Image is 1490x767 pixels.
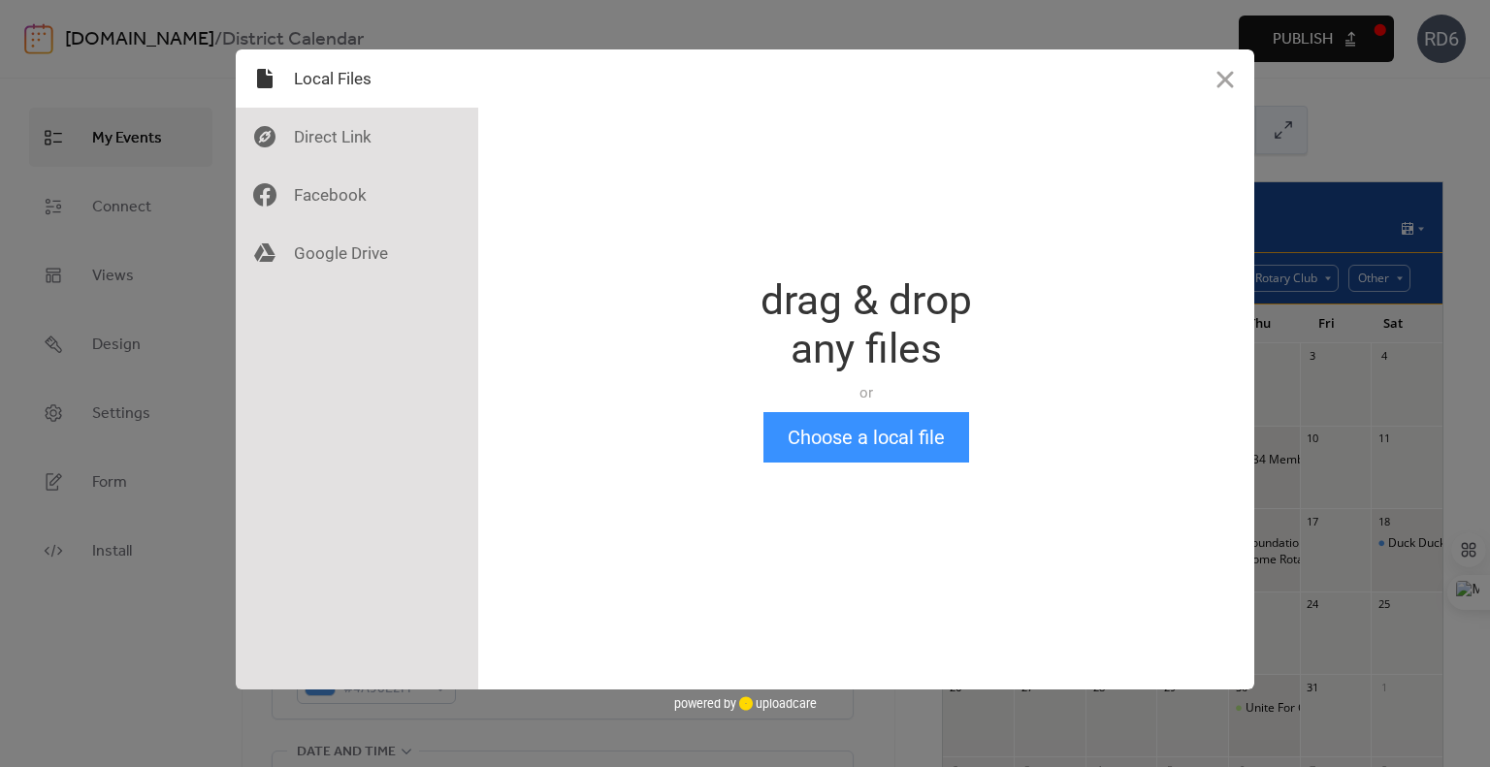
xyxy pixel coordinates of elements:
div: Google Drive [236,224,478,282]
a: uploadcare [736,696,817,711]
div: or [761,383,972,402]
div: powered by [674,689,817,719]
button: Close [1196,49,1254,108]
button: Choose a local file [763,412,969,463]
div: drag & drop any files [761,276,972,373]
div: Local Files [236,49,478,108]
div: Facebook [236,166,478,224]
div: Direct Link [236,108,478,166]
